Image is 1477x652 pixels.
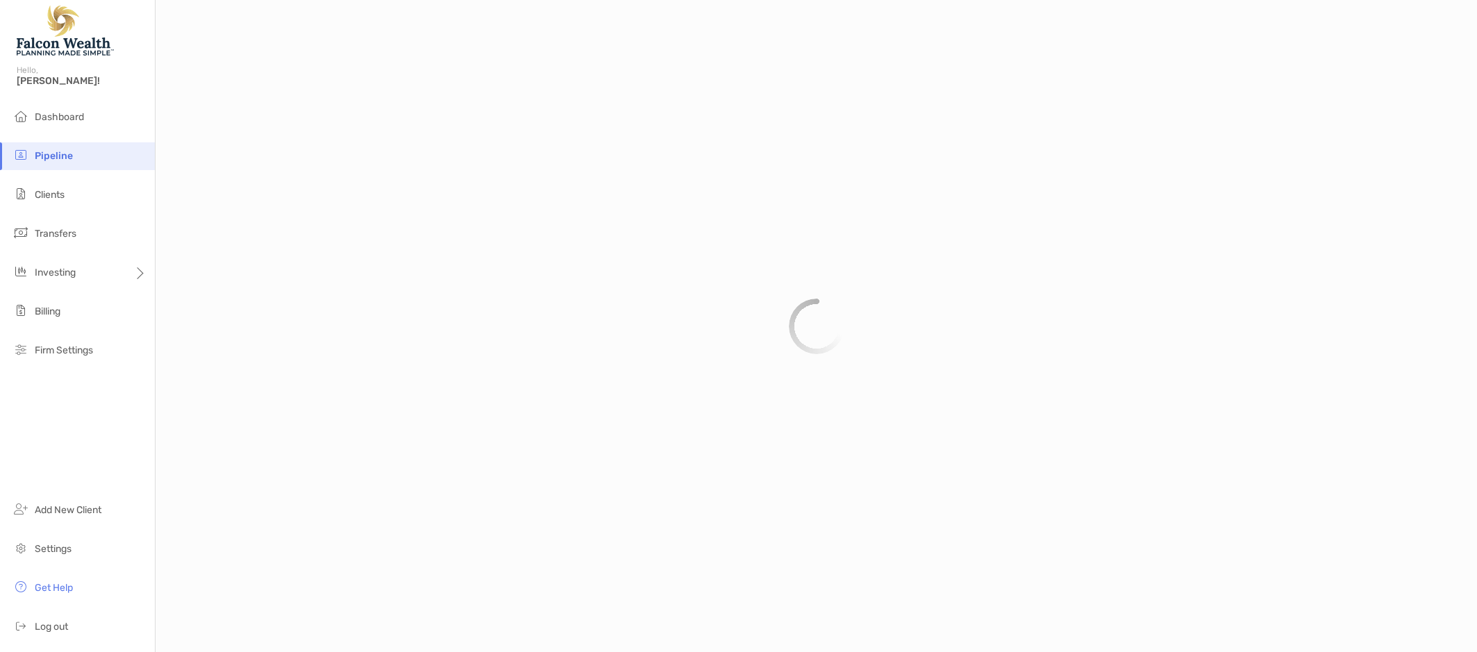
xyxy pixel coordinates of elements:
img: logout icon [12,617,29,634]
span: Pipeline [35,150,73,162]
span: Add New Client [35,504,101,516]
img: Falcon Wealth Planning Logo [17,6,114,56]
span: Investing [35,267,76,278]
span: Transfers [35,228,76,240]
span: Dashboard [35,111,84,123]
img: settings icon [12,540,29,556]
img: billing icon [12,302,29,319]
span: Settings [35,543,72,555]
img: dashboard icon [12,108,29,124]
img: add_new_client icon [12,501,29,517]
span: [PERSON_NAME]! [17,75,147,87]
span: Billing [35,306,60,317]
img: investing icon [12,263,29,280]
img: transfers icon [12,224,29,241]
span: Clients [35,189,65,201]
span: Get Help [35,582,73,594]
img: firm-settings icon [12,341,29,358]
img: pipeline icon [12,147,29,163]
img: clients icon [12,185,29,202]
span: Log out [35,621,68,633]
span: Firm Settings [35,344,93,356]
img: get-help icon [12,578,29,595]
